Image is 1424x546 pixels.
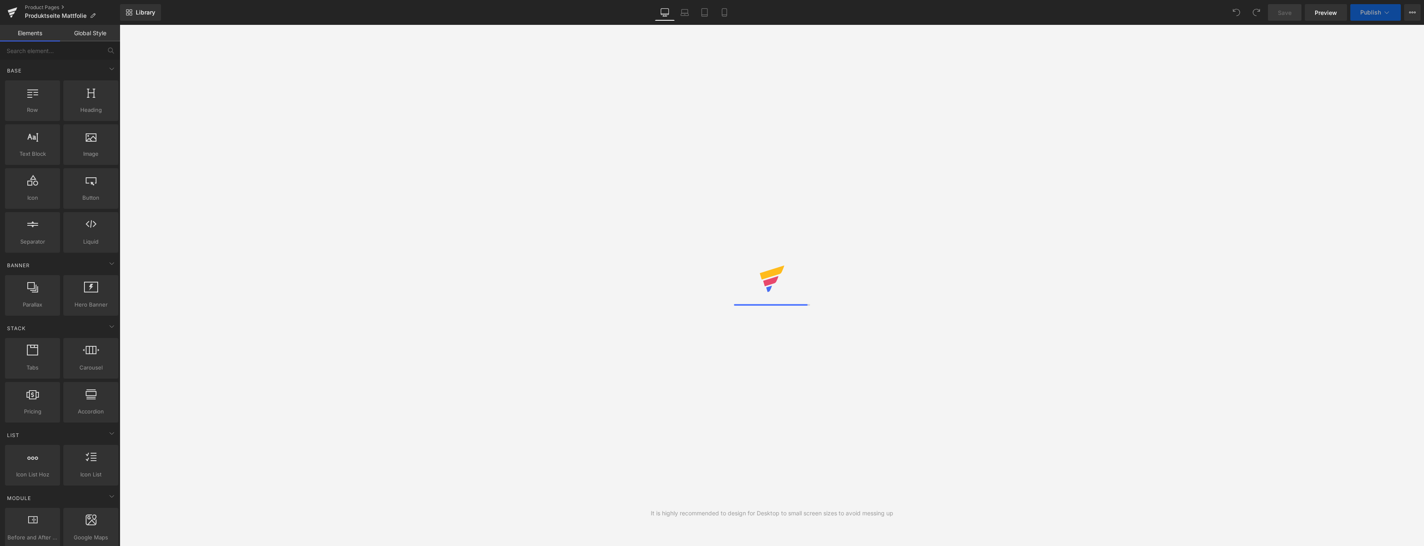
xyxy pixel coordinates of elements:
[66,533,116,542] span: Google Maps
[7,470,58,479] span: Icon List Hoz
[66,470,116,479] span: Icon List
[120,4,161,21] a: New Library
[6,261,31,269] span: Banner
[6,431,20,439] span: List
[1404,4,1421,21] button: More
[1248,4,1265,21] button: Redo
[1350,4,1401,21] button: Publish
[1315,8,1337,17] span: Preview
[60,25,120,41] a: Global Style
[7,407,58,416] span: Pricing
[66,300,116,309] span: Hero Banner
[6,67,22,75] span: Base
[714,4,734,21] a: Mobile
[1305,4,1347,21] a: Preview
[675,4,695,21] a: Laptop
[6,494,32,502] span: Module
[695,4,714,21] a: Tablet
[66,407,116,416] span: Accordion
[655,4,675,21] a: Desktop
[7,300,58,309] span: Parallax
[66,150,116,158] span: Image
[7,150,58,158] span: Text Block
[66,106,116,114] span: Heading
[66,237,116,246] span: Liquid
[1228,4,1245,21] button: Undo
[7,106,58,114] span: Row
[25,4,120,11] a: Product Pages
[6,324,26,332] span: Stack
[7,363,58,372] span: Tabs
[7,193,58,202] span: Icon
[66,193,116,202] span: Button
[136,9,155,16] span: Library
[25,12,87,19] span: Produktseite Mattfolie
[651,509,893,518] div: It is highly recommended to design for Desktop to small screen sizes to avoid messing up
[7,533,58,542] span: Before and After Images
[1278,8,1292,17] span: Save
[1360,9,1381,16] span: Publish
[66,363,116,372] span: Carousel
[7,237,58,246] span: Separator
